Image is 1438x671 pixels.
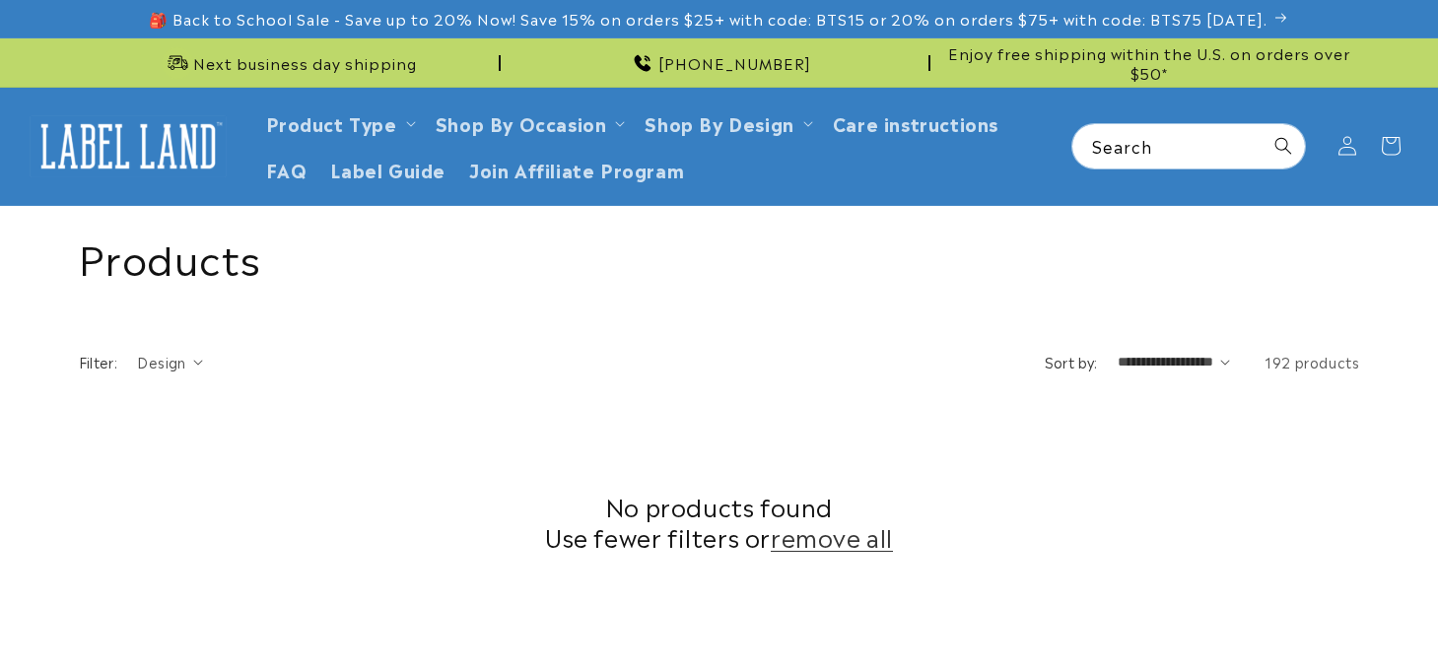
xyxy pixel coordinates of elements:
[254,146,319,192] a: FAQ
[137,352,185,371] span: Design
[330,158,445,180] span: Label Guide
[645,109,793,136] a: Shop By Design
[137,352,203,372] summary: Design (0 selected)
[30,115,227,176] img: Label Land
[23,108,235,184] a: Label Land
[1024,578,1418,651] iframe: Gorgias Floating Chat
[457,146,696,192] a: Join Affiliate Program
[436,111,607,134] span: Shop By Occasion
[79,352,118,372] h2: Filter:
[193,53,417,73] span: Next business day shipping
[149,9,1267,29] span: 🎒 Back to School Sale - Save up to 20% Now! Save 15% on orders $25+ with code: BTS15 or 20% on or...
[424,100,634,146] summary: Shop By Occasion
[938,38,1360,87] div: Announcement
[938,43,1360,82] span: Enjoy free shipping within the U.S. on orders over $50*
[658,53,811,73] span: [PHONE_NUMBER]
[771,521,893,552] a: remove all
[79,38,501,87] div: Announcement
[1262,124,1305,168] button: Search
[469,158,684,180] span: Join Affiliate Program
[266,158,308,180] span: FAQ
[633,100,820,146] summary: Shop By Design
[266,109,397,136] a: Product Type
[509,38,930,87] div: Announcement
[1265,352,1359,371] span: 192 products
[254,100,424,146] summary: Product Type
[79,231,1360,282] h1: Products
[318,146,457,192] a: Label Guide
[833,111,998,134] span: Care instructions
[1045,352,1098,371] label: Sort by:
[79,491,1360,552] h2: No products found Use fewer filters or
[821,100,1010,146] a: Care instructions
